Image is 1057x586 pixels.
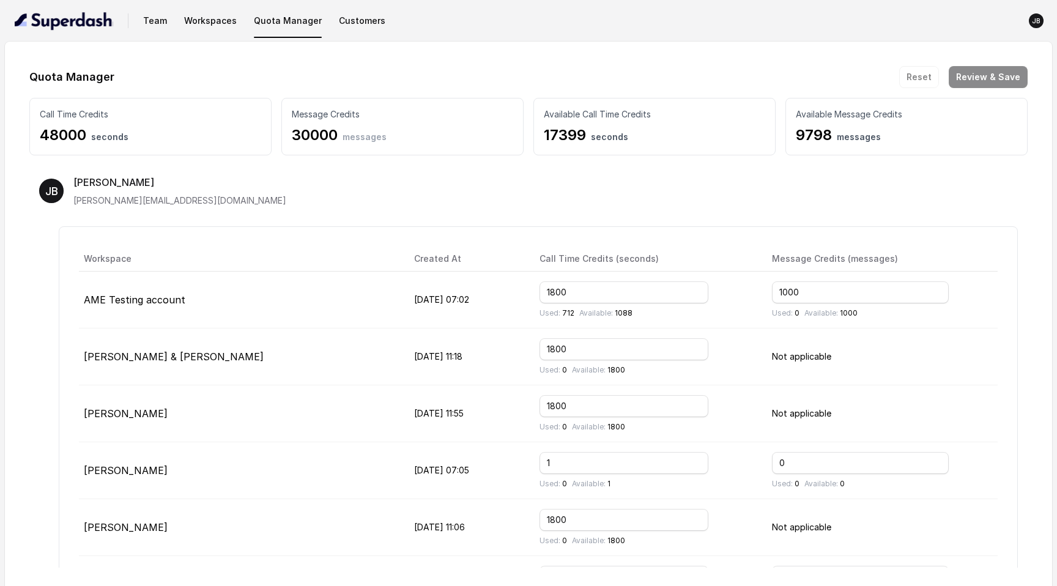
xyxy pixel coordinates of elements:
[404,499,529,556] td: [DATE] 11:06
[772,308,793,317] span: Used:
[292,125,513,145] p: 30000
[29,67,114,87] h1: Quota Manager
[84,406,395,421] p: [PERSON_NAME]
[544,125,765,145] p: 17399
[540,536,567,546] p: 0
[796,108,1017,121] p: Available Message Credits
[79,247,404,272] th: Workspace
[404,272,529,328] td: [DATE] 07:02
[73,195,286,206] span: [PERSON_NAME][EMAIL_ADDRESS][DOMAIN_NAME]
[540,479,560,488] span: Used:
[804,479,838,488] span: Available:
[804,479,845,489] p: 0
[899,66,939,88] button: Reset
[404,385,529,442] td: [DATE] 11:55
[772,479,793,488] span: Used:
[540,422,567,432] p: 0
[572,365,606,374] span: Available:
[91,132,128,142] span: seconds
[530,247,762,272] th: Call Time Credits (seconds)
[572,422,606,431] span: Available:
[572,422,625,432] p: 1800
[40,108,261,121] p: Call Time Credits
[772,406,993,421] p: Not applicable
[572,365,625,375] p: 1800
[404,442,529,499] td: [DATE] 07:05
[772,308,799,318] p: 0
[804,308,838,317] span: Available:
[540,308,560,317] span: Used:
[179,10,242,32] button: Workspaces
[73,175,154,190] p: [PERSON_NAME]
[45,185,58,198] text: JB
[292,108,513,121] p: Message Credits
[540,365,560,374] span: Used:
[249,10,327,32] button: Quota Manager
[572,536,606,545] span: Available:
[343,132,387,142] span: messages
[84,463,395,478] p: [PERSON_NAME]
[837,132,881,142] span: messages
[540,536,560,545] span: Used:
[572,479,606,488] span: Available:
[540,422,560,431] span: Used:
[544,108,765,121] p: Available Call Time Credits
[404,328,529,385] td: [DATE] 11:18
[579,308,632,318] p: 1088
[591,132,628,142] span: seconds
[540,365,567,375] p: 0
[84,520,395,535] p: [PERSON_NAME]
[84,292,395,307] p: AME Testing account
[796,125,1017,145] p: 9798
[772,349,993,364] p: Not applicable
[540,479,567,489] p: 0
[572,479,610,489] p: 1
[949,66,1028,88] button: Review & Save
[404,247,529,272] th: Created At
[540,308,574,318] p: 712
[772,520,993,535] p: Not applicable
[40,125,261,145] p: 48000
[762,247,998,272] th: Message Credits (messages)
[804,308,858,318] p: 1000
[15,11,113,31] img: light.svg
[334,10,390,32] button: Customers
[572,536,625,546] p: 1800
[84,349,395,364] p: [PERSON_NAME] & [PERSON_NAME]
[579,308,613,317] span: Available:
[1032,17,1040,25] text: JB
[138,10,172,32] button: Team
[772,479,799,489] p: 0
